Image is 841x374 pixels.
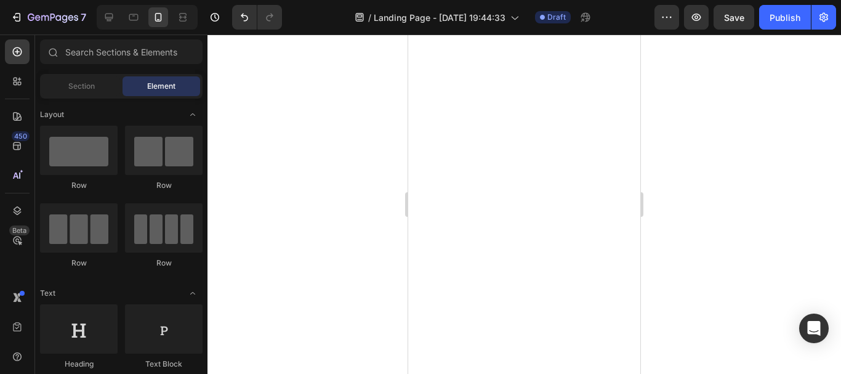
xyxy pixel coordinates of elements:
[5,5,92,30] button: 7
[125,258,203,269] div: Row
[40,109,64,120] span: Layout
[68,81,95,92] span: Section
[40,359,118,370] div: Heading
[714,5,754,30] button: Save
[40,180,118,191] div: Row
[232,5,282,30] div: Undo/Redo
[368,11,371,24] span: /
[9,226,30,235] div: Beta
[125,180,203,191] div: Row
[183,283,203,303] span: Toggle open
[799,314,829,343] div: Open Intercom Messenger
[770,11,800,24] div: Publish
[40,288,55,299] span: Text
[759,5,811,30] button: Publish
[547,12,566,23] span: Draft
[147,81,175,92] span: Element
[40,39,203,64] input: Search Sections & Elements
[408,35,640,374] iframe: Design area
[724,12,744,23] span: Save
[40,258,118,269] div: Row
[12,131,30,141] div: 450
[81,10,86,25] p: 7
[183,105,203,124] span: Toggle open
[374,11,505,24] span: Landing Page - [DATE] 19:44:33
[125,359,203,370] div: Text Block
